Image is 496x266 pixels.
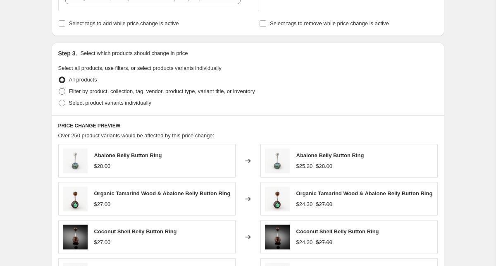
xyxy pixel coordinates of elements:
div: $27.00 [94,238,111,247]
img: Coconut_Shell_Belly_Button_Rings_80x.jpg [63,225,88,249]
span: Select tags to remove while price change is active [270,20,389,26]
strike: $27.00 [316,200,332,208]
h6: PRICE CHANGE PREVIEW [58,122,438,129]
span: Over 250 product variants would be affected by this price change: [58,132,215,139]
span: Coconut Shell Belly Button Ring [296,228,379,235]
div: $27.00 [94,200,111,208]
div: $24.30 [296,200,313,208]
span: Select tags to add while price change is active [69,20,179,26]
img: belly_button_rings_80x.jpg [265,187,290,211]
span: Filter by product, collection, tag, vendor, product type, variant title, or inventory [69,88,255,94]
strike: $28.00 [316,162,332,170]
img: Abalone_shell_belly_buttom_rings_80x.jpg [265,149,290,173]
div: $24.30 [296,238,313,247]
p: Select which products should change in price [80,49,188,58]
img: Abalone_shell_belly_buttom_rings_80x.jpg [63,149,88,173]
h2: Step 3. [58,49,77,58]
span: Coconut Shell Belly Button Ring [94,228,177,235]
div: $25.20 [296,162,313,170]
span: Select product variants individually [69,100,151,106]
strike: $27.00 [316,238,332,247]
span: Organic Tamarind Wood & Abalone Belly Button Ring [296,190,433,197]
div: $28.00 [94,162,111,170]
img: Coconut_Shell_Belly_Button_Rings_80x.jpg [265,225,290,249]
span: Abalone Belly Button Ring [296,152,364,158]
span: Select all products, use filters, or select products variants individually [58,65,222,71]
img: belly_button_rings_80x.jpg [63,187,88,211]
span: Abalone Belly Button Ring [94,152,162,158]
span: Organic Tamarind Wood & Abalone Belly Button Ring [94,190,231,197]
span: All products [69,77,97,83]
